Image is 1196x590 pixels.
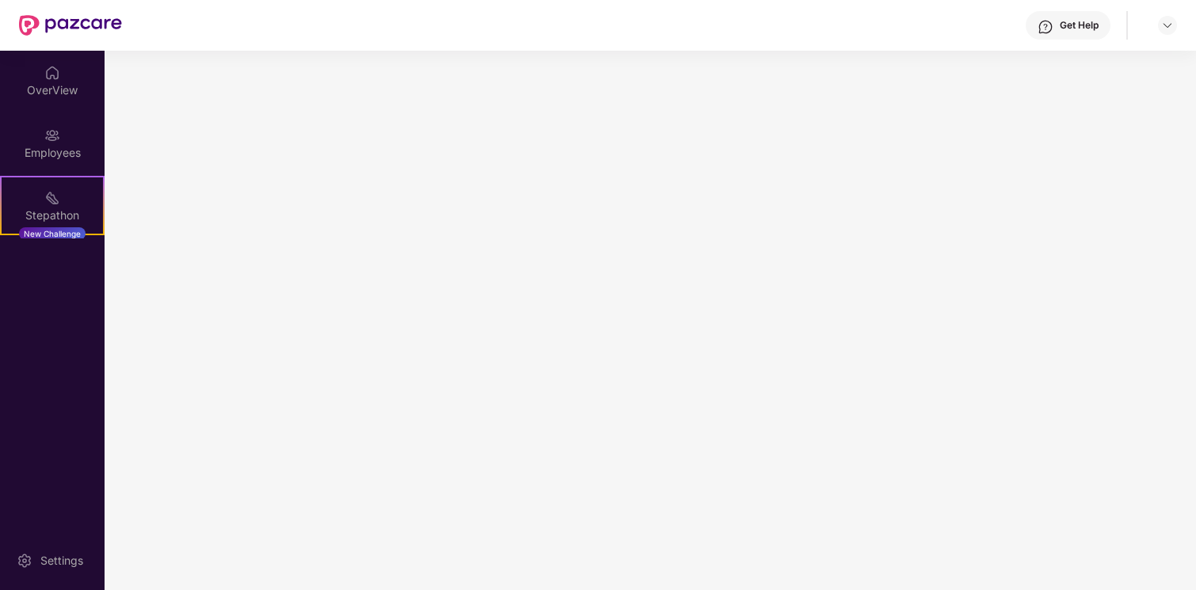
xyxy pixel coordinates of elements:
div: Settings [36,553,88,569]
img: svg+xml;base64,PHN2ZyBpZD0iRHJvcGRvd24tMzJ4MzIiIHhtbG5zPSJodHRwOi8vd3d3LnczLm9yZy8yMDAwL3N2ZyIgd2... [1161,19,1174,32]
img: svg+xml;base64,PHN2ZyBpZD0iRW1wbG95ZWVzIiB4bWxucz0iaHR0cDovL3d3dy53My5vcmcvMjAwMC9zdmciIHdpZHRoPS... [44,128,60,143]
div: Get Help [1060,19,1099,32]
img: New Pazcare Logo [19,15,122,36]
img: svg+xml;base64,PHN2ZyBpZD0iSG9tZSIgeG1sbnM9Imh0dHA6Ly93d3cudzMub3JnLzIwMDAvc3ZnIiB3aWR0aD0iMjAiIG... [44,65,60,81]
img: svg+xml;base64,PHN2ZyBpZD0iSGVscC0zMngzMiIgeG1sbnM9Imh0dHA6Ly93d3cudzMub3JnLzIwMDAvc3ZnIiB3aWR0aD... [1038,19,1053,35]
div: Stepathon [2,207,103,223]
img: svg+xml;base64,PHN2ZyB4bWxucz0iaHR0cDovL3d3dy53My5vcmcvMjAwMC9zdmciIHdpZHRoPSIyMSIgaGVpZ2h0PSIyMC... [44,190,60,206]
img: svg+xml;base64,PHN2ZyBpZD0iU2V0dGluZy0yMHgyMCIgeG1sbnM9Imh0dHA6Ly93d3cudzMub3JnLzIwMDAvc3ZnIiB3aW... [17,553,32,569]
div: New Challenge [19,227,86,240]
